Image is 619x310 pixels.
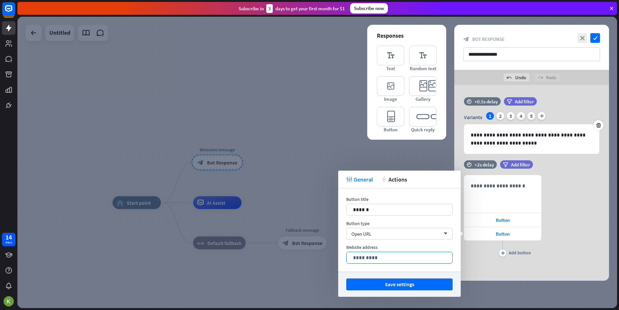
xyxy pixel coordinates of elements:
i: time [467,99,472,104]
div: 2 [496,112,504,120]
div: Subscribe now [350,3,388,14]
button: Open LiveChat chat widget [5,3,25,22]
span: Bot Response [472,36,505,42]
div: 14 [5,234,12,240]
i: tweak [346,176,352,182]
span: Add filter [511,162,530,168]
div: Undo [504,73,529,81]
a: 14 days [2,233,15,246]
div: 3 [507,112,515,120]
i: plus [501,251,505,255]
span: Actions [388,176,407,183]
div: Redo [535,73,560,81]
span: Variants [464,114,482,120]
div: +2s delay [475,162,494,168]
div: Website address [346,244,453,250]
div: Button type [346,221,453,226]
div: 4 [517,112,525,120]
div: 3 [266,4,273,13]
span: Open URL [351,231,371,237]
div: Add button [509,250,531,256]
i: arrow_down [440,232,447,236]
i: redo [538,75,543,80]
span: Button [496,217,510,223]
i: check [590,33,600,43]
span: General [354,176,373,183]
div: Button title [346,196,453,202]
i: block_bot_response [463,36,469,42]
i: time [467,162,472,167]
div: 1 [486,112,494,120]
i: filter [503,162,508,167]
div: days [5,240,12,245]
i: close [577,33,587,43]
i: plus [538,112,545,120]
span: Button [496,231,510,237]
i: filter [507,99,512,104]
span: Add filter [515,99,534,105]
i: undo [507,75,512,80]
i: action [381,176,387,182]
div: +0.5s delay [475,99,498,105]
div: Subscribe in days to get your first month for $1 [239,4,345,13]
button: Save settings [346,278,453,290]
div: 5 [527,112,535,120]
